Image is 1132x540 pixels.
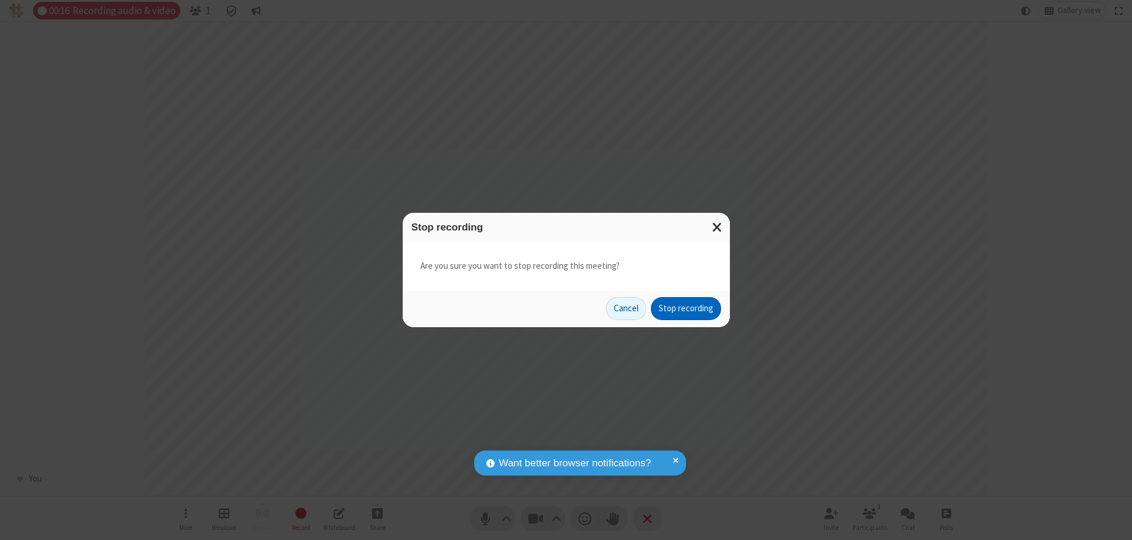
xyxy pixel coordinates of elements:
span: Want better browser notifications? [499,456,651,471]
button: Stop recording [651,297,721,321]
button: Close modal [705,213,730,242]
h3: Stop recording [412,222,721,233]
button: Cancel [606,297,646,321]
div: Are you sure you want to stop recording this meeting? [403,242,730,291]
